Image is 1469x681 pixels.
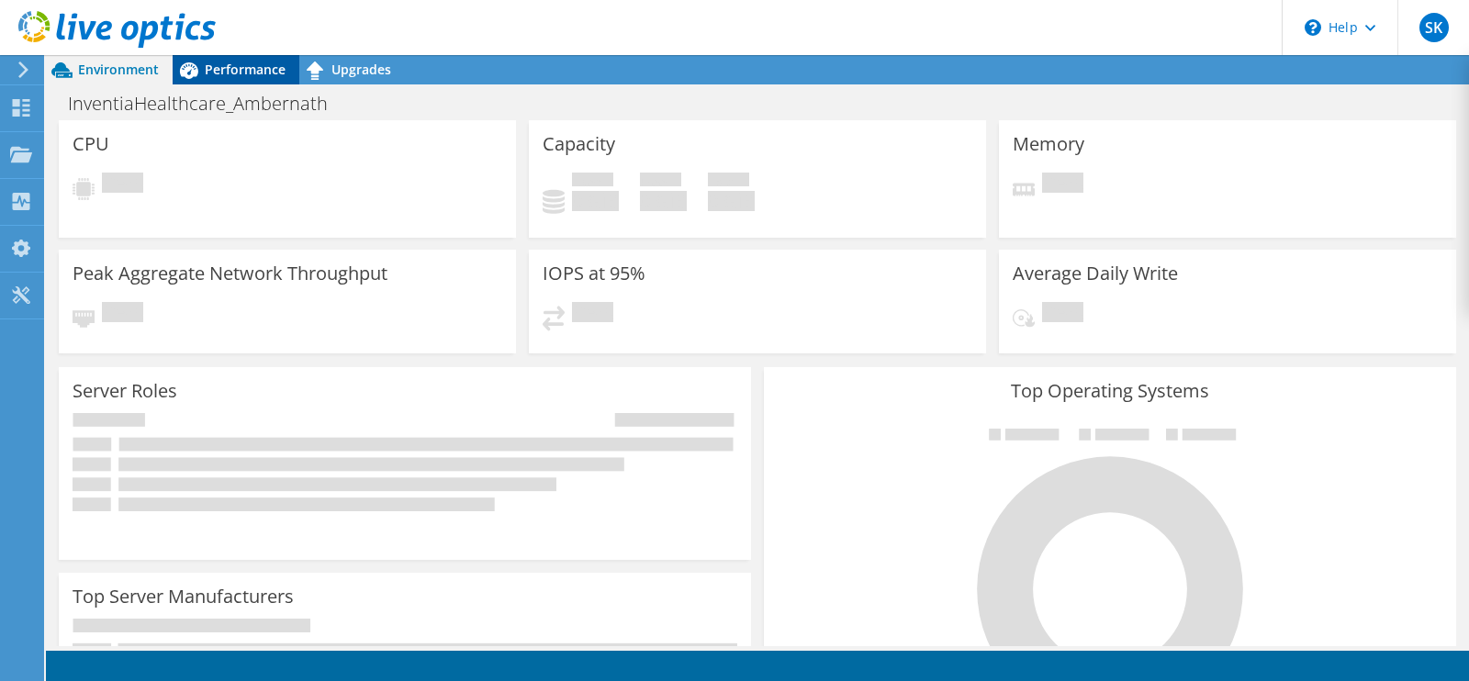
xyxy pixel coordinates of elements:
span: Pending [1042,302,1083,327]
h3: IOPS at 95% [543,263,645,284]
h3: Top Operating Systems [778,381,1442,401]
h3: Capacity [543,134,615,154]
h3: Average Daily Write [1013,263,1178,284]
span: Pending [572,302,613,327]
h1: InventiaHealthcare_Ambernath [60,94,356,114]
h3: Peak Aggregate Network Throughput [73,263,387,284]
span: Free [640,173,681,191]
span: Pending [102,173,143,197]
span: Environment [78,61,159,78]
span: Used [572,173,613,191]
h4: 0 GiB [708,191,755,211]
span: Upgrades [331,61,391,78]
h4: 0 GiB [572,191,619,211]
span: Total [708,173,749,191]
h3: Memory [1013,134,1084,154]
h3: Top Server Manufacturers [73,586,294,607]
h3: Server Roles [73,381,177,401]
span: Performance [205,61,286,78]
span: SK [1419,13,1449,42]
h3: CPU [73,134,109,154]
svg: \n [1305,19,1321,36]
span: Pending [1042,173,1083,197]
span: Pending [102,302,143,327]
h4: 0 GiB [640,191,687,211]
